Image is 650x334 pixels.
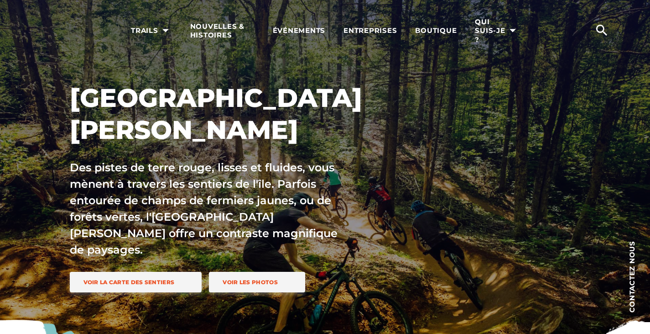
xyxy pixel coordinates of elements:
ion-icon: arrow dropdown [506,24,519,37]
span: Boutique [415,26,457,35]
span: Contactez nous [629,241,635,313]
ion-icon: arrow dropdown [159,24,172,37]
a: Voir les photos icône de piste [209,272,305,292]
a: Voir la carte des sentiers icône de piste [70,272,202,292]
span: Voir la carte des sentiers [83,279,175,286]
span: Entreprises [343,26,397,35]
span: Événements [273,26,326,35]
h1: [GEOGRAPHIC_DATA][PERSON_NAME] [70,82,407,146]
span: Voir les photos [223,279,278,286]
a: Contactez nous [614,238,650,315]
p: Des pistes de terre rouge, lisses et fluides, vous mènent à travers les sentiers de l'île. Parfoi... [70,159,347,258]
ion-icon: search [594,23,609,37]
span: Nouvelles & Histoires [190,22,255,40]
span: Trails [131,26,172,35]
span: Qui suis-je ? [475,17,519,44]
